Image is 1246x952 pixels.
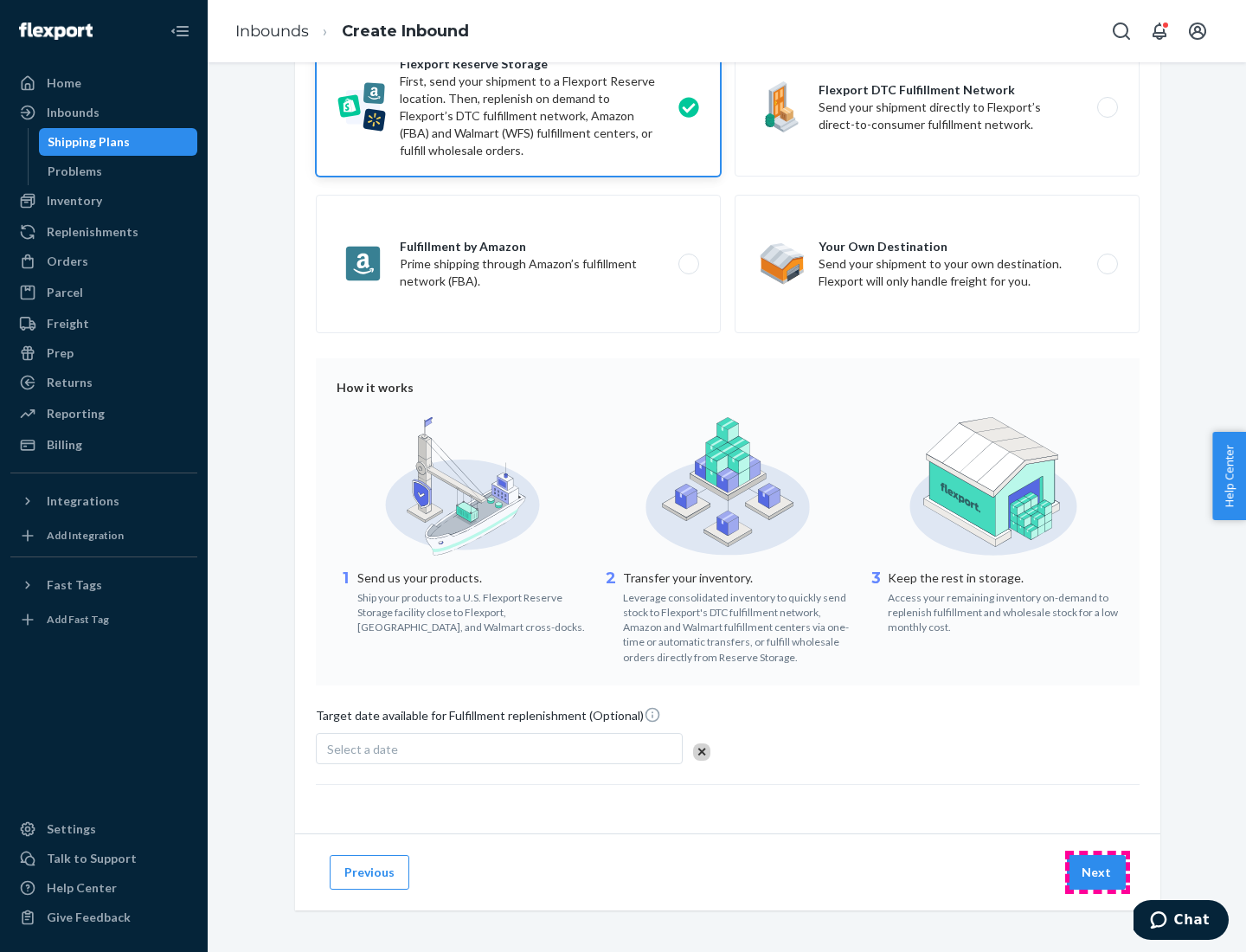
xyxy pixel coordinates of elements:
[1212,432,1246,520] button: Help Center
[47,612,109,627] div: Add Fast Tag
[48,163,102,180] div: Problems
[39,158,198,185] a: Problems
[10,431,197,459] a: Billing
[337,379,1119,396] div: How it works
[10,99,197,126] a: Inbounds
[10,606,197,634] a: Add Fast Tag
[10,339,197,367] a: Prep
[47,405,105,422] div: Reporting
[47,284,83,301] div: Parcel
[1134,900,1229,943] iframe: Opens a widget where you can chat to one of our agents
[1104,14,1139,48] button: Open Search Box
[10,369,197,396] a: Returns
[163,14,197,48] button: Close Navigation
[10,310,197,338] a: Freight
[316,706,661,731] span: Target date available for Fulfillment replenishment (Optional)
[10,487,197,515] button: Integrations
[1180,14,1215,48] button: Open account menu
[47,909,131,926] div: Give Feedback
[10,522,197,550] a: Add Integration
[47,528,124,543] div: Add Integration
[10,571,197,599] button: Fast Tags
[10,845,197,872] button: Talk to Support
[47,492,119,510] div: Integrations
[327,742,398,756] span: Select a date
[10,218,197,246] a: Replenishments
[47,315,89,332] div: Freight
[47,850,137,867] div: Talk to Support
[47,879,117,897] div: Help Center
[357,587,588,634] div: Ship your products to a U.S. Flexport Reserve Storage facility close to Flexport, [GEOGRAPHIC_DAT...
[10,874,197,902] a: Help Center
[623,569,854,587] p: Transfer your inventory.
[47,576,102,594] div: Fast Tags
[337,568,354,634] div: 1
[10,815,197,843] a: Settings
[48,133,130,151] div: Shipping Plans
[1067,855,1126,890] button: Next
[623,587,854,665] div: Leverage consolidated inventory to quickly send stock to Flexport's DTC fulfillment network, Amaz...
[888,587,1119,634] div: Access your remaining inventory on-demand to replenish fulfillment and wholesale stock for a low ...
[47,223,138,241] div: Replenishments
[1142,14,1177,48] button: Open notifications
[10,279,197,306] a: Parcel
[602,568,620,665] div: 2
[47,436,82,453] div: Billing
[10,187,197,215] a: Inventory
[47,253,88,270] div: Orders
[10,400,197,428] a: Reporting
[330,855,409,890] button: Previous
[10,248,197,275] a: Orders
[235,22,309,41] a: Inbounds
[342,22,469,41] a: Create Inbound
[47,74,81,92] div: Home
[39,128,198,156] a: Shipping Plans
[47,344,74,362] div: Prep
[47,104,100,121] div: Inbounds
[47,374,93,391] div: Returns
[10,904,197,931] button: Give Feedback
[47,820,96,838] div: Settings
[47,192,102,209] div: Inventory
[10,69,197,97] a: Home
[867,568,884,634] div: 3
[222,6,483,57] ol: breadcrumbs
[888,569,1119,587] p: Keep the rest in storage.
[357,569,588,587] p: Send us your products.
[19,23,93,40] img: Flexport logo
